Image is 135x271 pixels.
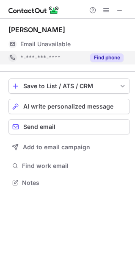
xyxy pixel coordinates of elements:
img: ContactOut v5.3.10 [8,5,59,15]
button: Notes [8,177,130,189]
button: Add to email campaign [8,140,130,155]
div: Save to List / ATS / CRM [23,83,115,89]
span: Notes [22,179,127,187]
button: Find work email [8,160,130,172]
span: AI write personalized message [23,103,113,110]
button: save-profile-one-click [8,78,130,94]
span: Find work email [22,162,127,170]
button: Reveal Button [90,53,124,62]
span: Email Unavailable [20,40,71,48]
span: Send email [23,123,55,130]
span: Add to email campaign [23,144,90,151]
button: AI write personalized message [8,99,130,114]
div: [PERSON_NAME] [8,25,65,34]
button: Send email [8,119,130,134]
